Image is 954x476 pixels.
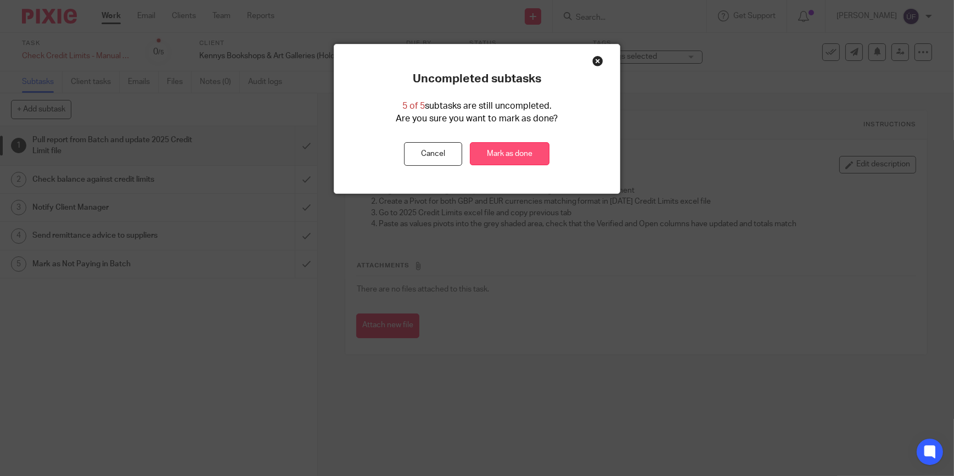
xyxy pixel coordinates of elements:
[396,113,558,125] p: Are you sure you want to mark as done?
[413,72,541,86] p: Uncompleted subtasks
[592,55,603,66] div: Close this dialog window
[402,102,425,110] span: 5 of 5
[470,142,549,166] a: Mark as done
[402,100,552,113] p: subtasks are still uncompleted.
[404,142,462,166] button: Cancel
